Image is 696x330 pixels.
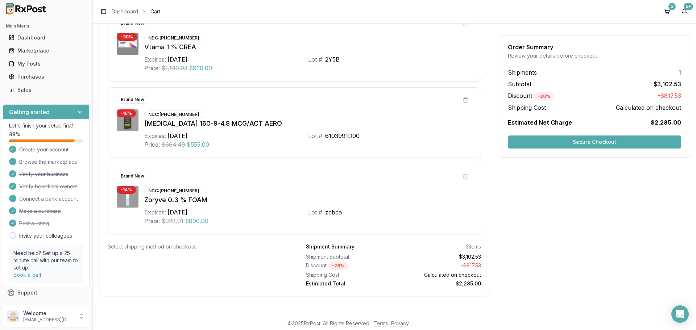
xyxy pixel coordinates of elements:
div: My Posts [9,60,84,67]
div: zcbda [325,208,342,217]
div: Expires: [144,208,166,217]
div: Purchases [9,73,84,80]
div: Price: [144,217,160,225]
span: -$817.53 [658,91,681,100]
div: Marketplace [9,47,84,54]
button: 9+ [679,6,690,17]
button: Purchases [3,71,90,83]
div: Dashboard [9,34,84,41]
div: Order Summary [508,44,681,50]
span: Shipments [508,68,537,77]
div: Price: [144,140,160,149]
nav: breadcrumb [112,8,160,15]
span: $664.49 [161,140,185,149]
a: Invite your colleagues [19,232,72,239]
span: $930.00 [189,64,212,72]
span: $555.00 [187,140,209,149]
div: Discount [306,262,391,270]
div: [MEDICAL_DATA] 160-9-4.8 MCG/ACT AERO [144,118,472,129]
div: 9+ [684,3,693,10]
div: [DATE] [167,131,187,140]
a: Sales [6,83,87,96]
div: Review your details before checkout [508,52,681,59]
span: Discount [508,92,554,99]
span: $1,510.03 [161,64,187,72]
div: Expires: [144,55,166,64]
a: Privacy [391,320,409,326]
span: Make a purchase [19,208,61,215]
a: Book a call [13,272,41,278]
div: NDC: [PHONE_NUMBER] [144,187,203,195]
img: Vtama 1 % CREA [117,33,138,55]
div: Brand New [117,172,148,180]
div: NDC: [PHONE_NUMBER] [144,34,203,42]
span: $2,285.00 [651,118,681,127]
span: 1 [679,68,681,77]
div: NDC: [PHONE_NUMBER] [144,110,203,118]
div: - 26 % [328,262,348,270]
p: [EMAIL_ADDRESS][DOMAIN_NAME] [23,317,74,323]
div: Price: [144,64,160,72]
span: $3,102.53 [654,80,681,88]
div: - 26 % [534,92,554,100]
span: Verify your business [19,171,68,178]
a: Marketplace [6,44,87,57]
img: RxPost Logo [3,3,49,14]
p: Welcome [23,310,74,317]
div: 3 [668,3,676,10]
div: 3 items [466,243,481,250]
div: Open Intercom Messenger [671,305,689,323]
span: Create your account [19,146,69,153]
button: Support [3,286,90,299]
span: Verify beneficial owners [19,183,78,190]
span: $800.00 [185,217,208,225]
span: Shipping Cost [508,103,546,112]
a: Purchases [6,70,87,83]
h3: Getting started [9,108,50,116]
div: Lot #: [308,131,324,140]
div: Calculated on checkout [397,271,481,279]
button: Secure Checkout [508,135,681,149]
div: $2,285.00 [397,280,481,287]
img: Zoryve 0.3 % FOAM [117,186,138,208]
span: Post a listing [19,220,49,227]
div: - 14 % [117,186,136,194]
div: Brand New [117,96,148,104]
div: Lot #: [308,55,324,64]
div: - 16 % [117,109,136,117]
span: Estimated Net Charge [508,119,572,126]
div: Expires: [144,131,166,140]
span: Cart [150,8,160,15]
h2: Main Menu [6,23,87,29]
div: - 38 % [117,33,137,41]
a: Dashboard [6,31,87,44]
div: Zoryve 0.3 % FOAM [144,195,472,205]
div: Estimated Total [306,280,391,287]
span: Feedback [17,302,42,309]
button: My Posts [3,58,90,70]
div: Shipment Summary [306,243,355,250]
div: Shipping Cost [306,271,391,279]
div: Sales [9,86,84,93]
div: Lot #: [308,208,324,217]
p: Let's finish your setup first! [9,122,83,129]
div: [DATE] [167,55,187,64]
button: Sales [3,84,90,96]
button: Feedback [3,299,90,312]
button: Marketplace [3,45,90,57]
button: Dashboard [3,32,90,43]
span: Browse the marketplace [19,158,78,166]
div: 2Y5B [325,55,340,64]
button: 3 [661,6,673,17]
div: $3,102.53 [397,253,481,260]
span: Subtotal [508,80,531,88]
a: My Posts [6,57,87,70]
div: [DATE] [167,208,187,217]
p: Need help? Set up a 25 minute call with our team to set up. [13,250,79,271]
div: 6103991D00 [325,131,360,140]
img: Breztri Aerosphere 160-9-4.8 MCG/ACT AERO [117,109,138,131]
div: - $817.53 [397,262,481,270]
div: Shipment Subtotal [306,253,391,260]
a: Terms [373,320,388,326]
